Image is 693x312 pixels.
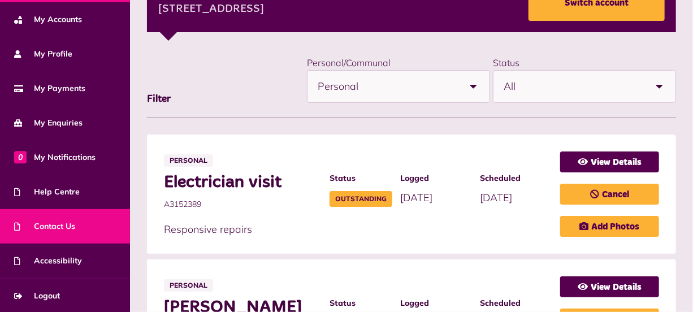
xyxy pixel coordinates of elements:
[14,48,72,60] span: My Profile
[400,297,469,309] span: Logged
[14,151,96,163] span: My Notifications
[560,276,659,297] a: View Details
[164,172,318,193] span: Electrician visit
[164,198,318,210] span: A3152389
[493,57,519,68] label: Status
[164,154,213,167] span: Personal
[14,151,27,163] span: 0
[504,71,644,102] span: All
[14,290,60,302] span: Logout
[560,151,659,172] a: View Details
[14,255,82,267] span: Accessibility
[318,71,458,102] span: Personal
[164,279,213,292] span: Personal
[14,14,82,25] span: My Accounts
[14,83,85,94] span: My Payments
[400,172,469,184] span: Logged
[400,191,432,204] span: [DATE]
[164,222,549,237] p: Responsive repairs
[330,297,389,309] span: Status
[147,94,171,104] span: Filter
[560,216,659,237] a: Add Photos
[14,220,75,232] span: Contact Us
[330,191,392,207] span: Outstanding
[480,172,549,184] span: Scheduled
[480,297,549,309] span: Scheduled
[560,184,659,205] a: Cancel
[480,191,513,204] span: [DATE]
[14,186,80,198] span: Help Centre
[330,172,389,184] span: Status
[158,1,264,18] div: [STREET_ADDRESS]
[307,57,391,68] label: Personal/Communal
[14,117,83,129] span: My Enquiries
